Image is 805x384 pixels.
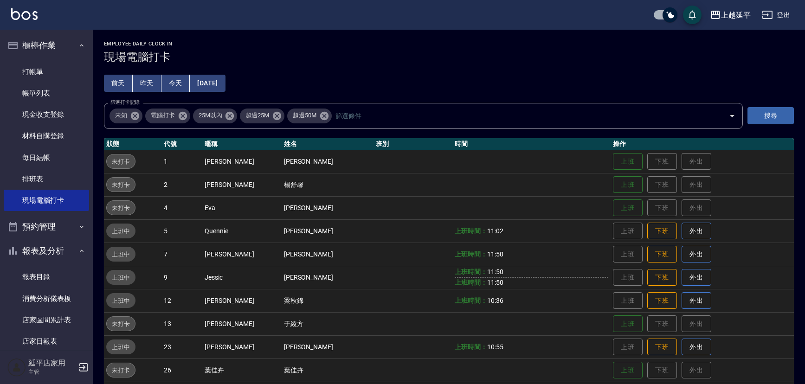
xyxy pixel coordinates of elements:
td: 26 [161,358,202,382]
td: 1 [161,150,202,173]
a: 店家區間累計表 [4,309,89,331]
a: 消費分析儀表板 [4,288,89,309]
td: [PERSON_NAME] [202,312,281,335]
span: 上班中 [106,226,135,236]
td: 葉佳卉 [202,358,281,382]
button: [DATE] [190,75,225,92]
a: 店家日報表 [4,331,89,352]
span: 上班中 [106,250,135,259]
button: 下班 [647,269,677,286]
th: 姓名 [282,138,374,150]
span: 10:55 [487,343,503,351]
td: 梁秋錦 [282,289,374,312]
h5: 延平店家用 [28,358,76,368]
b: 上班時間： [455,227,487,235]
span: 未打卡 [107,365,135,375]
button: 外出 [682,246,711,263]
td: [PERSON_NAME] [282,335,374,358]
b: 上班時間： [455,279,487,286]
button: 上班 [613,153,643,170]
div: 電腦打卡 [145,109,190,123]
button: 櫃檯作業 [4,33,89,58]
a: 排班表 [4,168,89,190]
button: 昨天 [133,75,161,92]
td: [PERSON_NAME] [282,219,374,243]
span: 電腦打卡 [145,111,180,120]
label: 篩選打卡記錄 [110,99,140,106]
img: Person [7,358,26,377]
th: 操作 [611,138,794,150]
h2: Employee Daily Clock In [104,41,794,47]
span: 上班中 [106,273,135,282]
button: 報表及分析 [4,239,89,263]
td: [PERSON_NAME] [202,150,281,173]
span: 11:02 [487,227,503,235]
button: 外出 [682,292,711,309]
td: 于綾方 [282,312,374,335]
td: 楊舒馨 [282,173,374,196]
span: 上班中 [106,342,135,352]
button: 上班 [613,362,643,379]
b: 上班時間： [455,250,487,258]
th: 狀態 [104,138,161,150]
td: 5 [161,219,202,243]
p: 主管 [28,368,76,376]
a: 材料自購登錄 [4,125,89,147]
button: 預約管理 [4,215,89,239]
span: 未打卡 [107,319,135,329]
td: [PERSON_NAME] [282,196,374,219]
th: 班別 [374,138,452,150]
span: 未打卡 [107,203,135,213]
button: 上班 [613,315,643,333]
span: 超過50M [287,111,322,120]
div: 未知 [109,109,142,123]
button: 前天 [104,75,133,92]
button: 下班 [647,223,677,240]
td: [PERSON_NAME] [202,289,281,312]
a: 現場電腦打卡 [4,190,89,211]
td: 23 [161,335,202,358]
button: 下班 [647,292,677,309]
td: [PERSON_NAME] [282,150,374,173]
button: save [683,6,702,24]
span: 未打卡 [107,180,135,190]
button: 外出 [682,223,711,240]
td: Jessic [202,266,281,289]
a: 報表目錄 [4,266,89,288]
button: 外出 [682,269,711,286]
span: 25M以內 [193,111,228,120]
td: Quennie [202,219,281,243]
div: 上越延平 [721,9,751,21]
td: [PERSON_NAME] [202,173,281,196]
button: 今天 [161,75,190,92]
div: 25M以內 [193,109,238,123]
b: 上班時間： [455,268,487,275]
span: 11:50 [487,250,503,258]
button: 搜尋 [747,107,794,124]
td: 9 [161,266,202,289]
td: 4 [161,196,202,219]
th: 時間 [452,138,611,150]
button: 下班 [647,339,677,356]
button: 上越延平 [706,6,754,25]
td: [PERSON_NAME] [282,243,374,266]
span: 10:36 [487,297,503,304]
a: 帳單列表 [4,83,89,104]
div: 超過50M [287,109,332,123]
td: 12 [161,289,202,312]
a: 打帳單 [4,61,89,83]
b: 上班時間： [455,343,487,351]
td: [PERSON_NAME] [202,335,281,358]
td: 葉佳卉 [282,358,374,382]
td: [PERSON_NAME] [202,243,281,266]
button: 上班 [613,199,643,217]
span: 11:50 [487,268,503,275]
td: Eva [202,196,281,219]
button: 上班 [613,176,643,193]
span: 11:50 [487,279,503,286]
b: 上班時間： [455,297,487,304]
span: 上班中 [106,296,135,306]
td: [PERSON_NAME] [282,266,374,289]
img: Logo [11,8,38,20]
input: 篩選條件 [333,108,713,124]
